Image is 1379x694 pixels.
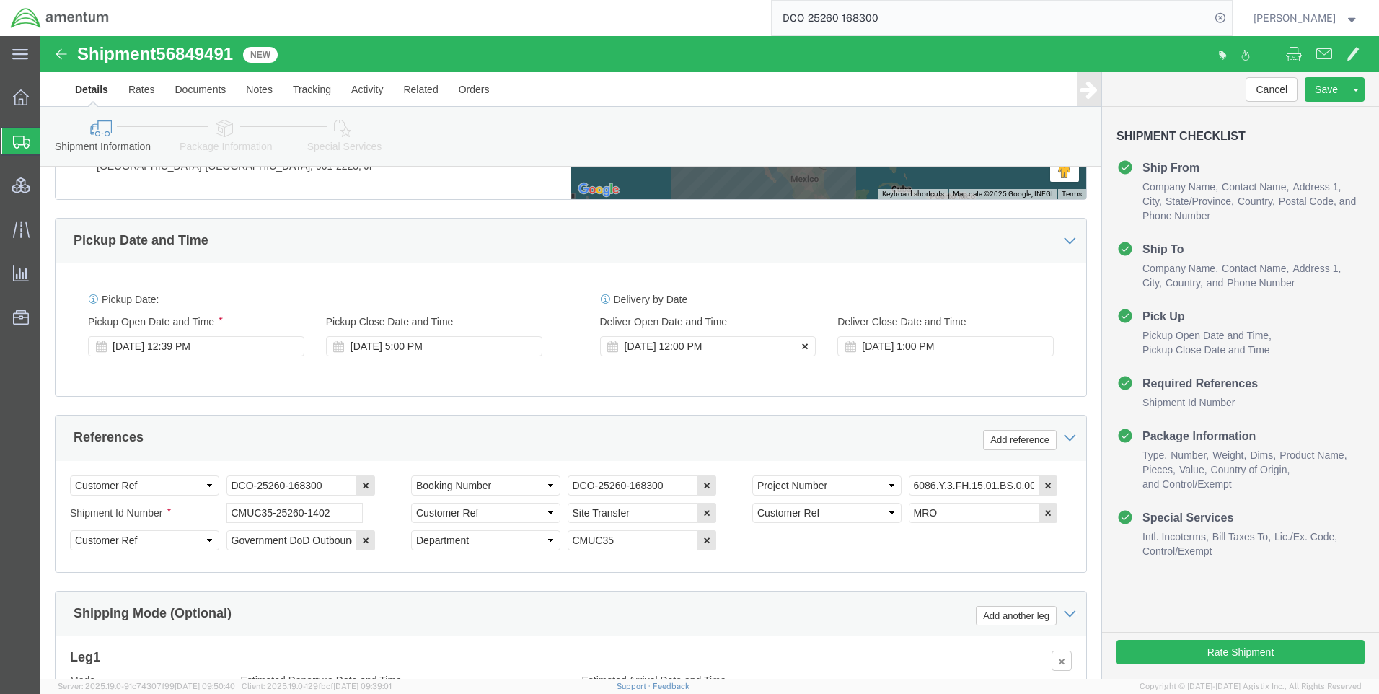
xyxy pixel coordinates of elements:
[58,682,235,690] span: Server: 2025.19.0-91c74307f99
[653,682,689,690] a: Feedback
[10,7,110,29] img: logo
[617,682,653,690] a: Support
[772,1,1210,35] input: Search for shipment number, reference number
[333,682,392,690] span: [DATE] 09:39:01
[242,682,392,690] span: Client: 2025.19.0-129fbcf
[1254,10,1336,26] span: Ray Cheatteam
[40,36,1379,679] iframe: FS Legacy Container
[175,682,235,690] span: [DATE] 09:50:40
[1253,9,1360,27] button: [PERSON_NAME]
[1140,680,1362,693] span: Copyright © [DATE]-[DATE] Agistix Inc., All Rights Reserved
